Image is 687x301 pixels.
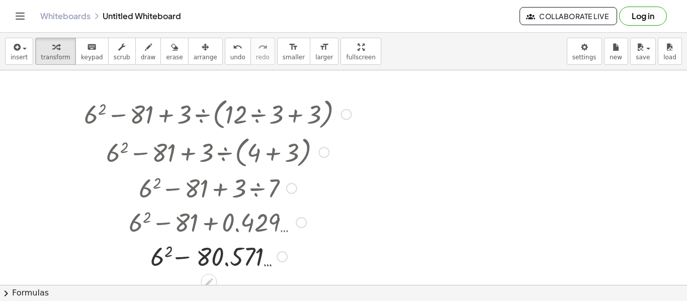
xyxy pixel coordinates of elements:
button: format_sizelarger [310,38,338,65]
span: transform [41,54,70,61]
i: format_size [319,41,329,53]
button: new [604,38,628,65]
span: larger [315,54,333,61]
span: Collaborate Live [528,12,609,21]
button: erase [160,38,188,65]
span: insert [11,54,28,61]
a: Whiteboards [40,11,91,21]
span: load [663,54,676,61]
button: Log in [619,7,667,26]
button: insert [5,38,33,65]
i: format_size [289,41,298,53]
i: redo [258,41,268,53]
span: settings [572,54,596,61]
button: settings [567,38,602,65]
button: undoundo [225,38,251,65]
div: Edit math [201,274,217,290]
button: scrub [108,38,136,65]
span: new [610,54,622,61]
button: save [630,38,656,65]
span: keypad [81,54,103,61]
span: scrub [114,54,130,61]
button: redoredo [250,38,275,65]
span: fullscreen [346,54,375,61]
button: draw [135,38,161,65]
span: arrange [194,54,217,61]
i: keyboard [87,41,97,53]
span: undo [230,54,245,61]
span: smaller [283,54,305,61]
button: transform [35,38,76,65]
i: undo [233,41,242,53]
span: redo [256,54,270,61]
button: format_sizesmaller [277,38,310,65]
span: draw [141,54,156,61]
button: arrange [188,38,223,65]
button: fullscreen [340,38,381,65]
button: Toggle navigation [12,8,28,24]
button: Collaborate Live [520,7,617,25]
button: keyboardkeypad [75,38,109,65]
span: erase [166,54,183,61]
span: save [636,54,650,61]
button: load [658,38,682,65]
